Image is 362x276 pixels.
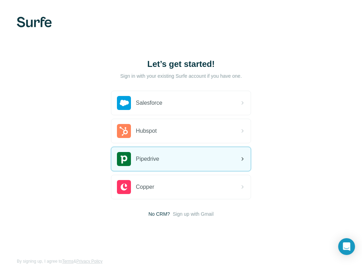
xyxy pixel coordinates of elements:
h1: Let’s get started! [111,58,251,70]
span: Hubspot [136,127,157,135]
a: Terms [62,259,74,264]
a: Privacy Policy [76,259,103,264]
p: Sign in with your existing Surfe account if you have one. [120,73,242,80]
span: Pipedrive [136,155,159,163]
div: Open Intercom Messenger [338,238,355,255]
span: No CRM? [148,211,170,218]
img: Surfe's logo [17,17,52,27]
img: hubspot's logo [117,124,131,138]
span: Copper [136,183,154,191]
button: Sign up with Gmail [173,211,214,218]
span: By signing up, I agree to & [17,258,103,264]
img: salesforce's logo [117,96,131,110]
img: pipedrive's logo [117,152,131,166]
span: Salesforce [136,99,162,107]
img: copper's logo [117,180,131,194]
